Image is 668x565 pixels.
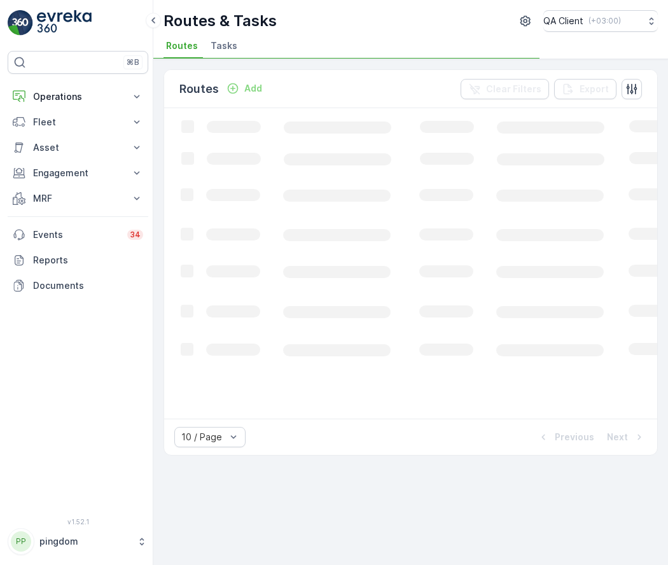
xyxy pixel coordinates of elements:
[8,518,148,526] span: v 1.52.1
[8,160,148,186] button: Engagement
[33,90,123,103] p: Operations
[8,222,148,248] a: Events34
[166,39,198,52] span: Routes
[555,431,594,443] p: Previous
[33,141,123,154] p: Asset
[33,254,143,267] p: Reports
[8,135,148,160] button: Asset
[8,84,148,109] button: Operations
[554,79,616,99] button: Export
[211,39,237,52] span: Tasks
[33,192,123,205] p: MRF
[221,81,267,96] button: Add
[179,80,219,98] p: Routes
[580,83,609,95] p: Export
[244,82,262,95] p: Add
[130,230,141,240] p: 34
[39,535,130,548] p: pingdom
[164,11,277,31] p: Routes & Tasks
[8,528,148,555] button: PPpingdom
[606,429,647,445] button: Next
[33,228,120,241] p: Events
[536,429,595,445] button: Previous
[33,167,123,179] p: Engagement
[543,15,583,27] p: QA Client
[461,79,549,99] button: Clear Filters
[8,248,148,273] a: Reports
[8,10,33,36] img: logo
[8,109,148,135] button: Fleet
[37,10,92,36] img: logo_light-DOdMpM7g.png
[33,116,123,129] p: Fleet
[588,16,621,26] p: ( +03:00 )
[486,83,541,95] p: Clear Filters
[8,186,148,211] button: MRF
[607,431,628,443] p: Next
[8,273,148,298] a: Documents
[33,279,143,292] p: Documents
[127,57,139,67] p: ⌘B
[543,10,658,32] button: QA Client(+03:00)
[11,531,31,552] div: PP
